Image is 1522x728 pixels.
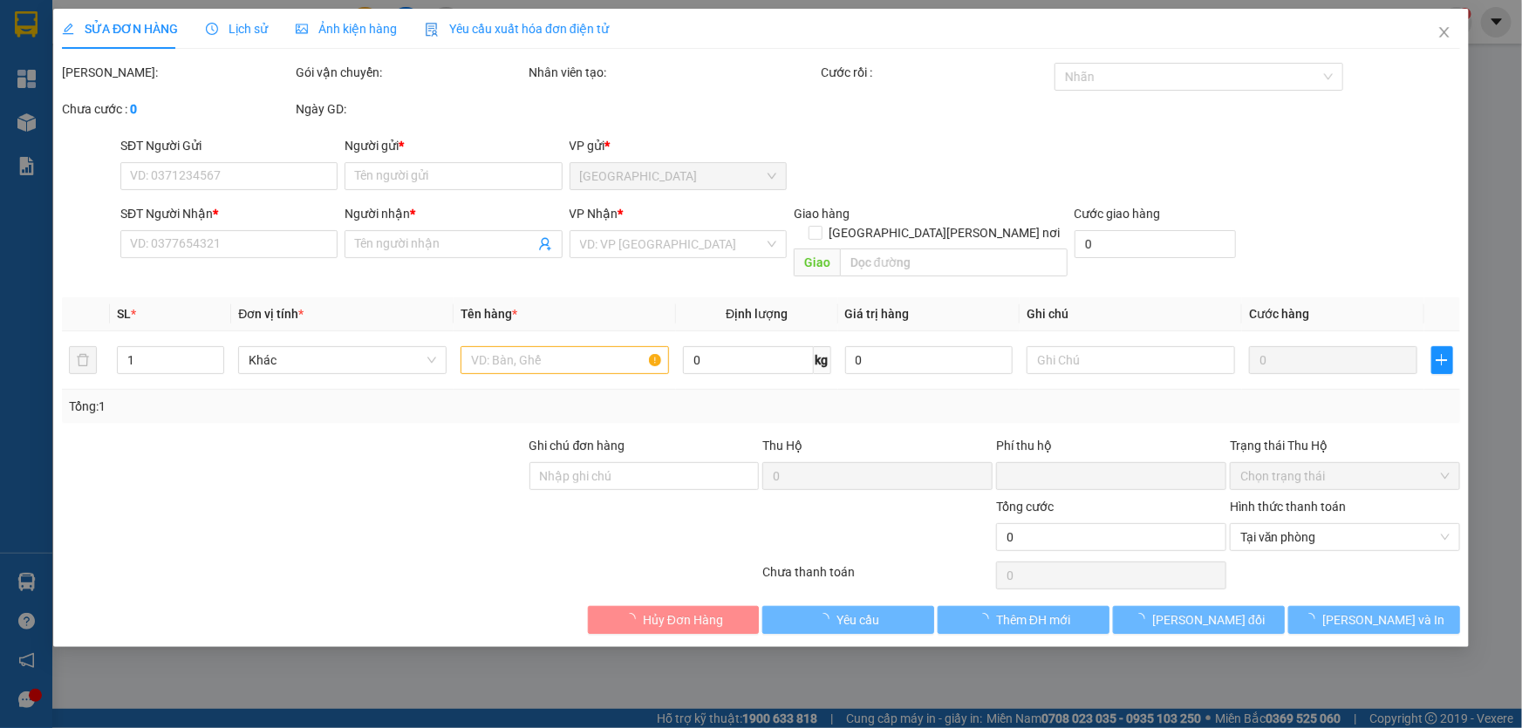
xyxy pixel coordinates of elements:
input: VD: Bàn, Ghế [461,346,669,374]
span: user-add [538,237,552,251]
input: 0 [1249,346,1417,374]
label: Ghi chú đơn hàng [529,439,625,452]
input: Ghi Chú [1027,346,1235,374]
div: Chưa thanh toán [761,562,995,593]
span: Tên hàng [461,307,517,321]
div: Tổng: 1 [69,397,588,416]
span: [PERSON_NAME] đổi [1152,610,1265,629]
span: picture [296,23,308,35]
span: Tại văn phòng [1240,524,1450,550]
div: SĐT Người Gửi [120,136,338,155]
span: Giao hàng [794,207,850,221]
div: [GEOGRAPHIC_DATA] [10,125,427,171]
div: SĐT Người Nhận [120,204,338,223]
span: Yêu cầu xuất hóa đơn điện tử [425,22,609,36]
button: delete [69,346,97,374]
span: clock-circle [206,23,218,35]
div: Chưa cước : [62,99,292,119]
button: Yêu cầu [763,606,935,634]
input: Dọc đường [840,248,1068,276]
span: Thu Hộ [762,439,802,452]
span: loading [1304,613,1323,625]
span: kg [814,346,831,374]
span: Thêm ĐH mới [996,610,1070,629]
span: close [1437,25,1451,39]
span: Yêu cầu [836,610,879,629]
div: Ngày GD: [296,99,526,119]
span: Tổng cước [996,500,1054,514]
span: Đơn vị tính [238,307,304,321]
span: SL [117,307,131,321]
div: VP gửi [570,136,787,155]
label: Hình thức thanh toán [1230,500,1346,514]
span: VP Nhận [570,207,618,221]
div: Người gửi [345,136,562,155]
span: loading [817,613,836,625]
span: Giá trị hàng [845,307,910,321]
button: [PERSON_NAME] và In [1288,606,1460,634]
div: Người nhận [345,204,562,223]
span: Sài Gòn [580,163,776,189]
div: Trạng thái Thu Hộ [1230,436,1460,455]
span: Giao [794,248,840,276]
span: loading [1133,613,1152,625]
button: Hủy Đơn Hàng [588,606,760,634]
span: Lịch sử [206,22,268,36]
span: edit [62,23,74,35]
span: Chọn trạng thái [1240,463,1450,489]
span: Cước hàng [1249,307,1309,321]
div: [PERSON_NAME]: [62,63,292,82]
span: SỬA ĐƠN HÀNG [62,22,178,36]
div: Gói vận chuyển: [296,63,526,82]
button: [PERSON_NAME] đổi [1113,606,1285,634]
span: Định lượng [726,307,788,321]
span: Hủy Đơn Hàng [643,610,723,629]
label: Cước giao hàng [1075,207,1161,221]
span: plus [1432,353,1452,367]
input: Cước giao hàng [1075,230,1236,258]
text: SGTLT1510250010 [100,83,337,113]
span: loading [624,613,643,625]
input: Ghi chú đơn hàng [529,462,760,490]
span: Khác [249,347,436,373]
button: Thêm ĐH mới [938,606,1109,634]
span: [PERSON_NAME] và In [1323,610,1445,629]
div: Nhân viên tạo: [529,63,818,82]
span: loading [977,613,996,625]
span: [GEOGRAPHIC_DATA][PERSON_NAME] nơi [822,223,1068,242]
button: plus [1431,346,1453,374]
span: Ảnh kiện hàng [296,22,397,36]
button: Close [1420,9,1469,58]
div: Cước rồi : [821,63,1051,82]
th: Ghi chú [1020,297,1242,331]
b: 0 [130,102,137,116]
img: icon [425,23,439,37]
div: Phí thu hộ [996,436,1226,462]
